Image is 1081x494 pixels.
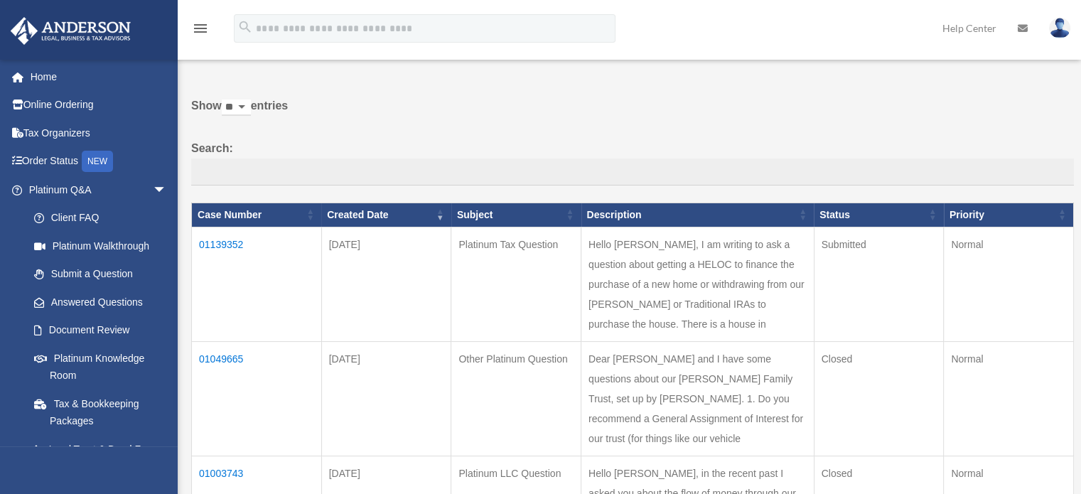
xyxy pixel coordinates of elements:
th: Subject: activate to sort column ascending [451,203,581,227]
a: Online Ordering [10,91,188,119]
td: Other Platinum Question [451,341,581,456]
a: Submit a Question [20,260,181,289]
a: Platinum Knowledge Room [20,344,181,390]
td: 01049665 [192,341,322,456]
img: User Pic [1049,18,1070,38]
a: Platinum Walkthrough [20,232,181,260]
span: arrow_drop_down [153,176,181,205]
td: [DATE] [321,227,451,341]
th: Created Date: activate to sort column ascending [321,203,451,227]
img: Anderson Advisors Platinum Portal [6,17,135,45]
div: NEW [82,151,113,172]
a: Client FAQ [20,204,181,232]
th: Priority: activate to sort column ascending [944,203,1074,227]
a: Land Trust & Deed Forum [20,435,181,463]
a: Tax Organizers [10,119,188,147]
td: Normal [944,227,1074,341]
label: Show entries [191,96,1074,130]
i: menu [192,20,209,37]
th: Case Number: activate to sort column ascending [192,203,322,227]
th: Description: activate to sort column ascending [581,203,814,227]
input: Search: [191,159,1074,186]
a: Answered Questions [20,288,174,316]
th: Status: activate to sort column ascending [814,203,944,227]
td: Hello [PERSON_NAME], I am writing to ask a question about getting a HELOC to finance the purchase... [581,227,814,341]
td: [DATE] [321,341,451,456]
td: Normal [944,341,1074,456]
a: Order StatusNEW [10,147,188,176]
a: Home [10,63,188,91]
select: Showentries [222,100,251,116]
a: Document Review [20,316,181,345]
label: Search: [191,139,1074,186]
a: Platinum Q&Aarrow_drop_down [10,176,181,204]
a: Tax & Bookkeeping Packages [20,390,181,435]
a: menu [192,25,209,37]
td: Platinum Tax Question [451,227,581,341]
td: Submitted [814,227,944,341]
td: Closed [814,341,944,456]
td: 01139352 [192,227,322,341]
td: Dear [PERSON_NAME] and I have some questions about our [PERSON_NAME] Family Trust, set up by [PER... [581,341,814,456]
i: search [237,19,253,35]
